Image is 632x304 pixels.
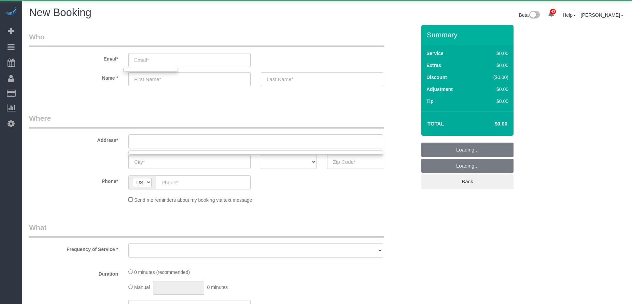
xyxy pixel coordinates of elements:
input: First Name* [128,72,251,86]
input: Email* [128,53,251,67]
div: $0.00 [479,86,508,93]
label: Phone* [24,175,123,185]
input: Phone* [156,175,251,189]
img: Automaid Logo [4,7,18,16]
label: Duration [24,268,123,277]
span: New Booking [29,6,92,18]
h3: Summary [427,31,510,39]
div: ($0.00) [479,74,508,81]
label: Extras [426,62,441,69]
span: 0 minutes [207,285,228,290]
label: Adjustment [426,86,453,93]
input: Zip Code* [327,155,383,169]
a: [PERSON_NAME] [581,12,623,18]
label: Tip [426,98,434,105]
div: $0.00 [479,62,508,69]
label: Address* [24,134,123,144]
span: 0 minutes (recommended) [134,269,190,275]
legend: Who [29,32,384,47]
a: 43 [545,7,558,22]
label: Frequency of Service * [24,243,123,253]
label: Service [426,50,444,57]
label: Email* [24,53,123,62]
legend: Where [29,113,384,129]
a: Back [421,174,514,189]
input: City* [128,155,251,169]
h4: $0.00 [474,121,507,127]
legend: What [29,222,384,238]
img: New interface [529,11,540,20]
label: Discount [426,74,447,81]
span: Manual [134,285,150,290]
div: $0.00 [479,98,508,105]
a: Help [563,12,576,18]
label: Name * [24,72,123,81]
input: Last Name* [261,72,383,86]
a: Beta [519,12,540,18]
strong: Total [427,121,444,127]
div: $0.00 [479,50,508,57]
span: Send me reminders about my booking via text message [134,197,252,203]
span: 43 [550,9,556,14]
